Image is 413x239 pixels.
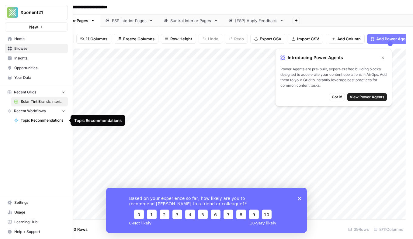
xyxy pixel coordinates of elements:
[5,207,68,217] a: Usage
[208,36,218,42] span: Undo
[86,36,107,42] span: 11 Columns
[328,34,365,44] button: Add Column
[346,224,371,234] div: 39 Rows
[106,188,307,233] iframe: Survey from AirOps
[7,7,18,18] img: Xponent21 Logo
[112,18,147,24] div: ESP Interior Pages
[14,56,65,61] span: Insights
[5,22,68,32] button: New
[76,34,111,44] button: 11 Columns
[280,54,387,62] div: Introducing Power Agents
[14,65,65,71] span: Opportunities
[234,36,244,42] span: Redo
[235,18,277,24] div: [ESP] Apply Feedback
[5,227,68,237] button: Help + Support
[5,73,68,82] a: Your Data
[114,34,158,44] button: Freeze Columns
[20,9,57,15] span: Xponent21
[5,217,68,227] a: Learning Hub
[11,116,68,125] a: Topic Recommendations
[367,34,413,44] button: Add Power Agent
[5,88,68,97] button: Recent Grids
[5,63,68,73] a: Opportunities
[297,36,319,42] span: Import CSV
[11,97,68,106] a: Solar Tint Brands Interior Page Content
[123,36,154,42] span: Freeze Columns
[29,24,38,30] span: New
[21,99,65,104] span: Solar Tint Brands Interior Page Content
[14,75,65,80] span: Your Data
[376,36,409,42] span: Add Power Agent
[161,34,196,44] button: Row Height
[5,5,68,20] button: Workspace: Xponent21
[14,89,36,95] span: Recent Grids
[5,53,68,63] a: Insights
[337,36,361,42] span: Add Column
[63,226,88,232] span: Add 10 Rows
[5,34,68,44] a: Home
[14,200,65,205] span: Settings
[225,34,248,44] button: Redo
[280,66,387,88] span: Power Agents are pre-built, expert-crafted building blocks designed to accelerate your content op...
[288,34,323,44] button: Import CSV
[371,224,406,234] div: 8/11 Columns
[350,94,384,100] span: View Power Agents
[14,219,65,225] span: Learning Hub
[14,229,65,234] span: Help + Support
[158,15,223,27] a: Suntrol Interior Pages
[347,93,387,101] button: View Power Agents
[14,210,65,215] span: Usage
[5,198,68,207] a: Settings
[223,15,289,27] a: [ESP] Apply Feedback
[21,118,65,123] span: Topic Recommendations
[199,34,222,44] button: Undo
[170,36,192,42] span: Row Height
[5,44,68,53] a: Browse
[14,46,65,51] span: Browse
[170,18,211,24] div: Suntrol Interior Pages
[332,94,342,100] span: Got it!
[5,106,68,116] button: Recent Workflows
[329,93,345,101] button: Got it!
[100,15,158,27] a: ESP Interior Pages
[14,108,46,114] span: Recent Workflows
[260,36,281,42] span: Export CSV
[250,34,285,44] button: Export CSV
[74,117,122,123] div: Topic Recommendations
[14,36,65,42] span: Home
